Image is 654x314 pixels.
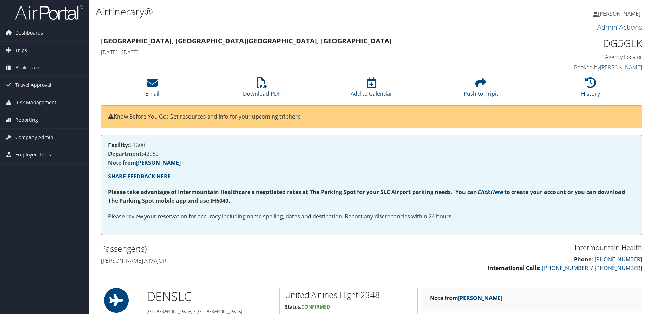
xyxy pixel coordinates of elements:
[377,243,642,252] h3: Intermountain Health
[458,294,502,302] a: [PERSON_NAME]
[490,188,503,196] a: Here
[147,288,274,305] h1: DEN SLC
[598,10,640,17] span: [PERSON_NAME]
[514,53,642,61] h4: Agency Locator
[600,64,642,71] a: [PERSON_NAME]
[15,111,38,128] span: Reporting
[514,36,642,51] h1: DG5GLK
[136,159,181,166] a: [PERSON_NAME]
[101,36,392,45] strong: [GEOGRAPHIC_DATA], [GEOGRAPHIC_DATA] [GEOGRAPHIC_DATA], [GEOGRAPHIC_DATA]
[15,77,51,94] span: Travel Approval
[542,264,642,272] a: [PHONE_NUMBER] / [PHONE_NUMBER]
[108,173,171,180] a: SHARE FEEDBACK HERE
[289,113,301,120] a: here
[15,129,53,146] span: Company Admin
[15,146,51,163] span: Employee Tools
[108,212,635,221] p: Please review your reservation for accuracy including name spelling, dates and destination. Repor...
[597,23,642,32] a: Admin Actions
[101,49,504,56] h4: [DATE] - [DATE]
[430,294,502,302] strong: Note from
[108,142,635,148] h4: 61600
[351,81,392,97] a: Add to Calendar
[108,188,477,196] strong: Please take advantage of Intermountain Healthcare's negotiated rates at The Parking Spot for your...
[488,264,541,272] strong: International Calls:
[574,256,593,263] strong: Phone:
[15,59,42,76] span: Book Travel
[108,150,143,158] strong: Department:
[285,303,301,310] strong: Status:
[477,188,490,196] a: Click
[108,112,635,121] p: Know Before You Go: Get resources and info for your upcoming trip
[101,257,366,264] h4: [PERSON_NAME] a Major
[301,303,330,310] span: Confirmed
[581,81,600,97] a: History
[15,4,83,21] img: airportal-logo.png
[593,3,647,24] a: [PERSON_NAME]
[108,141,130,149] strong: Facility:
[15,42,27,59] span: Trips
[285,289,412,301] h2: United Airlines Flight 2348
[145,81,159,97] a: Email
[15,24,43,41] span: Dashboards
[101,243,366,255] h2: Passenger(s)
[463,81,498,97] a: Push to Tripit
[108,151,635,156] h4: 42952
[243,81,281,97] a: Download PDF
[96,4,463,19] h1: Airtinerary®
[514,64,642,71] h4: Booked by
[594,256,642,263] a: [PHONE_NUMBER]
[108,159,181,166] strong: Note from
[15,94,56,111] span: Risk Management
